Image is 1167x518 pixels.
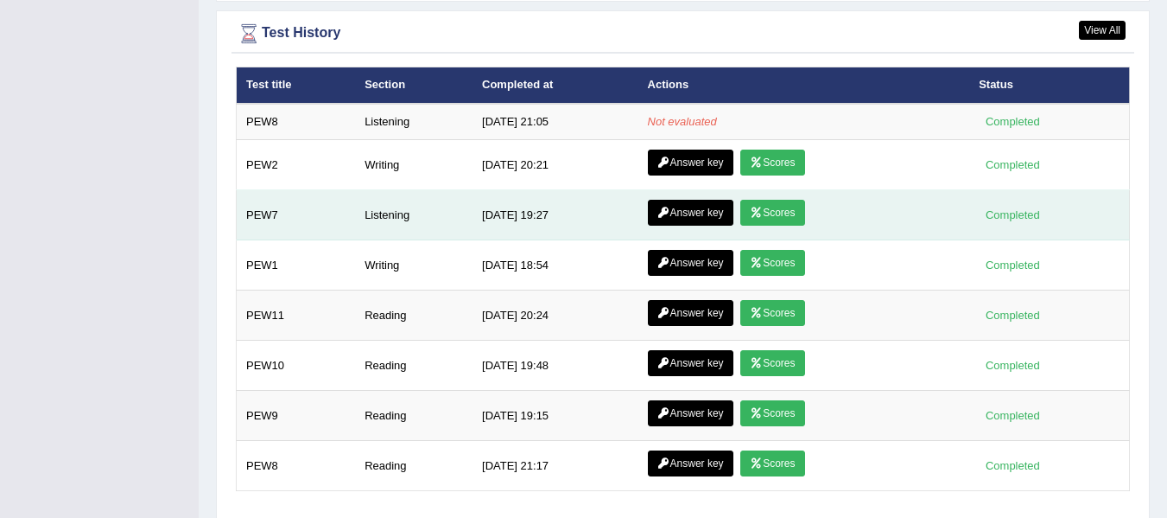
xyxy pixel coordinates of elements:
td: [DATE] 19:48 [473,341,638,391]
td: Listening [355,104,473,140]
td: Reading [355,291,473,341]
th: Completed at [473,67,638,104]
td: PEW7 [237,190,356,240]
a: Answer key [648,250,733,276]
td: PEW11 [237,291,356,341]
a: View All [1079,21,1126,40]
div: Completed [979,406,1046,425]
td: [DATE] 18:54 [473,240,638,291]
a: Answer key [648,400,733,426]
td: PEW8 [237,104,356,140]
a: Scores [740,350,804,376]
td: [DATE] 19:15 [473,391,638,441]
th: Status [969,67,1129,104]
div: Completed [979,156,1046,174]
div: Completed [979,206,1046,224]
div: Completed [979,112,1046,131]
td: PEW9 [237,391,356,441]
div: Completed [979,306,1046,324]
a: Scores [740,200,804,226]
td: PEW8 [237,441,356,491]
a: Scores [740,150,804,176]
td: Reading [355,441,473,491]
td: Reading [355,341,473,391]
a: Scores [740,451,804,476]
div: Test History [236,21,1130,47]
th: Section [355,67,473,104]
td: PEW1 [237,240,356,291]
th: Test title [237,67,356,104]
a: Answer key [648,300,733,326]
a: Answer key [648,451,733,476]
td: [DATE] 21:05 [473,104,638,140]
div: Completed [979,356,1046,374]
div: Completed [979,256,1046,274]
td: PEW10 [237,341,356,391]
a: Answer key [648,350,733,376]
td: [DATE] 20:24 [473,291,638,341]
td: [DATE] 20:21 [473,140,638,190]
em: Not evaluated [648,115,717,128]
a: Answer key [648,200,733,226]
a: Answer key [648,150,733,176]
a: Scores [740,250,804,276]
th: Actions [638,67,970,104]
td: Reading [355,391,473,441]
td: PEW2 [237,140,356,190]
td: [DATE] 21:17 [473,441,638,491]
td: [DATE] 19:27 [473,190,638,240]
a: Scores [740,400,804,426]
td: Writing [355,140,473,190]
a: Scores [740,300,804,326]
td: Listening [355,190,473,240]
div: Completed [979,457,1046,475]
td: Writing [355,240,473,291]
